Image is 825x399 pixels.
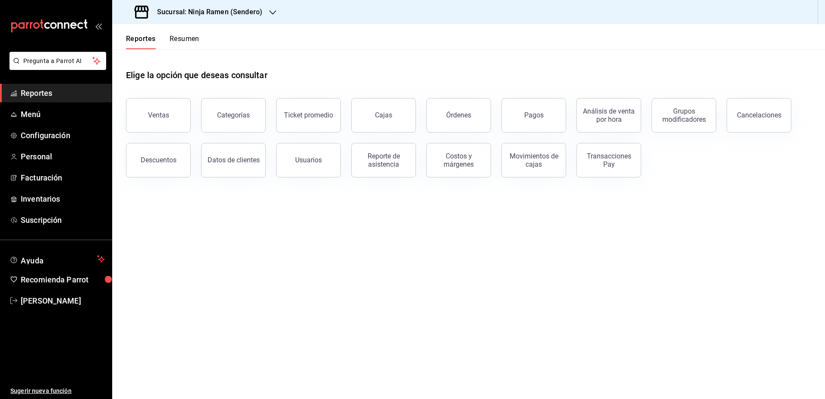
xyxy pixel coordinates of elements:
span: Sugerir nueva función [10,386,105,396]
span: Configuración [21,130,105,141]
button: Pregunta a Parrot AI [9,52,106,70]
button: Categorías [201,98,266,133]
h1: Elige la opción que deseas consultar [126,69,268,82]
button: Usuarios [276,143,341,177]
span: Personal [21,151,105,162]
button: Datos de clientes [201,143,266,177]
div: Transacciones Pay [582,152,636,168]
span: Recomienda Parrot [21,274,105,285]
button: Reporte de asistencia [351,143,416,177]
span: Ayuda [21,254,94,264]
a: Pregunta a Parrot AI [6,63,106,72]
button: Órdenes [426,98,491,133]
button: Movimientos de cajas [501,143,566,177]
button: Transacciones Pay [576,143,641,177]
div: Categorías [217,111,250,119]
div: Órdenes [446,111,471,119]
span: [PERSON_NAME] [21,295,105,307]
div: Cancelaciones [737,111,781,119]
div: Análisis de venta por hora [582,107,636,123]
button: Costos y márgenes [426,143,491,177]
h3: Sucursal: Ninja Ramen (Sendero) [150,7,262,17]
span: Facturación [21,172,105,184]
button: Ventas [126,98,191,133]
div: Cajas [375,111,392,119]
div: Usuarios [295,156,322,164]
div: Reporte de asistencia [357,152,410,168]
button: Resumen [170,35,199,49]
span: Inventarios [21,193,105,205]
div: Grupos modificadores [657,107,711,123]
div: Costos y márgenes [432,152,485,168]
span: Suscripción [21,214,105,226]
div: Descuentos [141,156,176,164]
div: Datos de clientes [208,156,260,164]
button: Reportes [126,35,156,49]
button: Cancelaciones [727,98,791,133]
div: Movimientos de cajas [507,152,560,168]
button: Grupos modificadores [652,98,716,133]
span: Pregunta a Parrot AI [23,57,93,66]
div: Pagos [524,111,544,119]
span: Reportes [21,87,105,99]
button: Ticket promedio [276,98,341,133]
div: navigation tabs [126,35,199,49]
button: Cajas [351,98,416,133]
div: Ventas [148,111,169,119]
button: Análisis de venta por hora [576,98,641,133]
button: Descuentos [126,143,191,177]
button: open_drawer_menu [95,22,102,29]
div: Ticket promedio [284,111,333,119]
button: Pagos [501,98,566,133]
span: Menú [21,108,105,120]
